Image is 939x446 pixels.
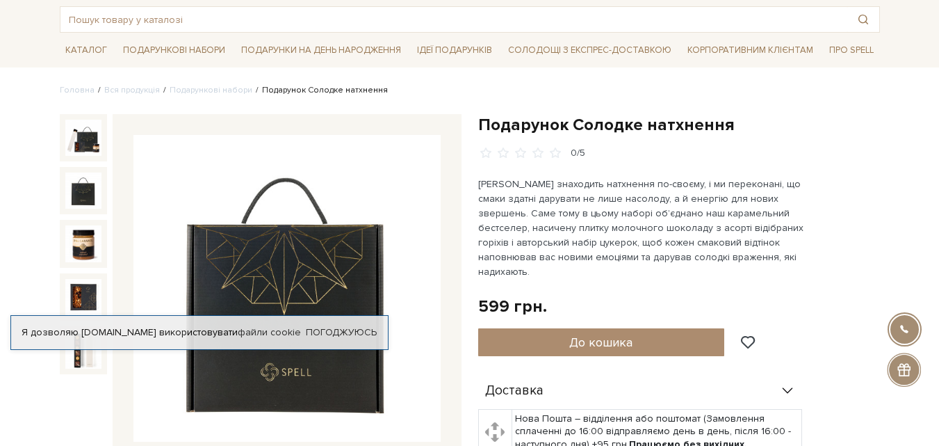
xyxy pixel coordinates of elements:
a: Ідеї подарунків [411,40,498,61]
a: Солодощі з експрес-доставкою [503,38,677,62]
span: Доставка [485,385,544,397]
div: 0/5 [571,147,585,160]
a: Каталог [60,40,113,61]
a: Подарункові набори [170,85,252,95]
h1: Подарунок Солодке натхнення [478,114,880,136]
input: Пошук товару у каталозі [60,7,847,32]
button: Пошук товару у каталозі [847,7,879,32]
div: 599 грн. [478,296,547,317]
span: До кошика [569,335,632,350]
img: Подарунок Солодке натхнення [133,135,441,443]
img: Подарунок Солодке натхнення [65,279,101,315]
a: Подарункові набори [117,40,231,61]
a: Подарунки на День народження [236,40,407,61]
img: Подарунок Солодке натхнення [65,225,101,262]
li: Подарунок Солодке натхнення [252,84,388,97]
p: [PERSON_NAME] знаходить натхнення по-своєму, і ми переконані, що смаки здатні дарувати не лише на... [478,177,804,279]
img: Подарунок Солодке натхнення [65,120,101,156]
a: Про Spell [824,40,879,61]
a: Вся продукція [104,85,160,95]
a: файли cookie [238,326,301,338]
img: Подарунок Солодке натхнення [65,173,101,209]
img: Подарунок Солодке натхнення [65,332,101,368]
button: До кошика [478,328,725,356]
a: Погоджуюсь [306,326,377,339]
a: Головна [60,85,95,95]
a: Корпоративним клієнтам [682,40,819,61]
div: Я дозволяю [DOMAIN_NAME] використовувати [11,326,388,339]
